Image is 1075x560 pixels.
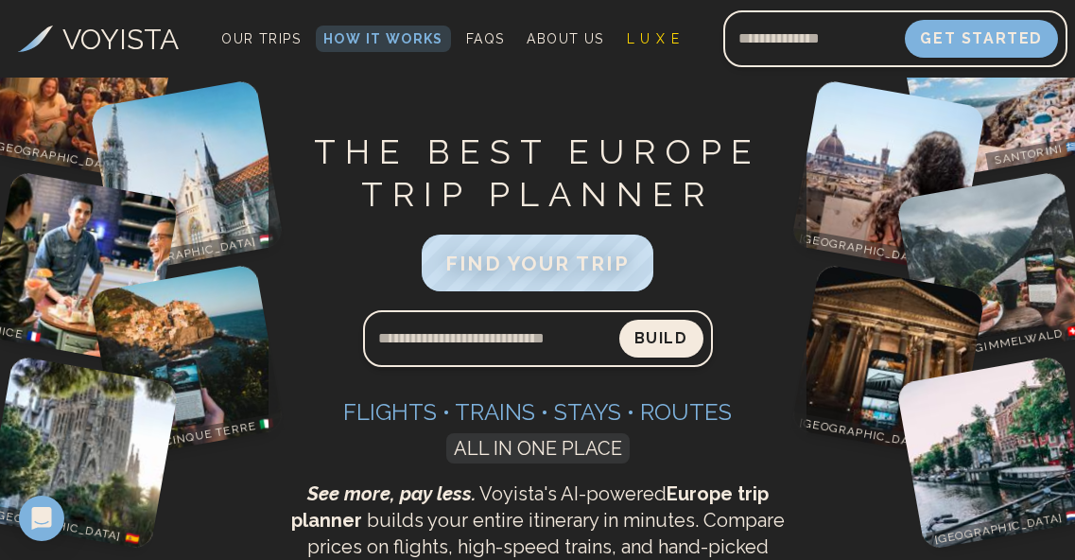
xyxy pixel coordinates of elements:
button: Get Started [905,20,1058,58]
button: Build [619,320,703,358]
a: FIND YOUR TRIP [422,256,652,274]
a: About Us [519,26,611,52]
span: L U X E [627,31,681,46]
h3: VOYISTA [62,18,179,61]
img: Budapest [90,79,285,273]
span: Our Trips [221,31,301,46]
a: Our Trips [214,26,308,52]
img: Cinque Terre [90,263,285,458]
span: See more, pay less. [307,482,476,505]
strong: Europe trip planner [291,482,769,532]
span: ALL IN ONE PLACE [446,433,630,464]
a: How It Works [316,26,451,52]
span: FIND YOUR TRIP [445,252,629,275]
input: Search query [363,316,619,361]
img: Florence [790,79,985,273]
h1: THE BEST EUROPE TRIP PLANNER [276,131,799,216]
span: How It Works [323,31,443,46]
img: Rome [790,263,985,458]
div: Open Intercom Messenger [19,496,64,541]
span: About Us [527,31,603,46]
span: FAQs [466,31,505,46]
h3: Flights • Trains • Stays • Routes [276,397,799,428]
a: L U X E [619,26,688,52]
a: FAQs [459,26,512,52]
a: VOYISTA [18,18,179,61]
button: FIND YOUR TRIP [422,235,652,291]
input: Email address [723,16,905,61]
img: Voyista Logo [18,26,53,52]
